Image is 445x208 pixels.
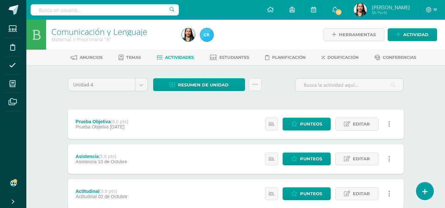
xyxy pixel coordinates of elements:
[323,28,384,41] a: Herramientas
[383,55,416,60] span: Conferencias
[372,4,410,11] span: [PERSON_NAME]
[153,78,245,91] a: Resumen de unidad
[283,187,331,200] a: Punteos
[98,159,127,164] span: 10 de Octubre
[300,188,322,200] span: Punteos
[295,79,403,91] input: Busca la actividad aquí...
[265,52,306,63] a: Planificación
[375,52,416,63] a: Conferencias
[353,118,370,130] span: Editar
[51,36,174,42] div: Maternal II Preprimaria 'A'
[31,4,179,15] input: Busca un usuario...
[75,154,127,159] div: Asistencia
[75,194,97,199] span: Actitudinal
[99,189,117,194] strong: (5.0 pts)
[51,27,174,36] h1: Comunicación y Lenguaje
[283,152,331,165] a: Punteos
[80,55,103,60] span: Anuncios
[71,52,103,63] a: Anuncios
[300,118,322,130] span: Punteos
[335,9,342,16] span: 18
[98,194,127,199] span: 02 de Octubre
[372,10,410,15] span: Mi Perfil
[210,52,249,63] a: Estudiantes
[200,28,213,41] img: d829077fea71188f4ea6f616d71feccb.png
[300,153,322,165] span: Punteos
[219,55,249,60] span: Estudiantes
[75,124,108,129] span: Prueba Objetiva
[353,188,370,200] span: Editar
[119,52,141,63] a: Temas
[157,52,194,63] a: Actividades
[403,29,429,41] span: Actividad
[98,154,116,159] strong: (5.0 pts)
[165,55,194,60] span: Actividades
[111,119,128,124] strong: (8.0 pts)
[353,153,370,165] span: Editar
[283,118,331,130] a: Punteos
[75,189,127,194] div: Actitudinal
[73,79,130,91] span: Unidad 4
[388,28,437,41] a: Actividad
[321,52,359,63] a: Dosificación
[339,29,376,41] span: Herramientas
[178,79,229,91] span: Resumen de unidad
[327,55,359,60] span: Dosificación
[182,28,195,41] img: 187ae3aa270cae79ea3ff651c5efd2bf.png
[51,26,147,37] a: Comunicación y Lenguaje
[272,55,306,60] span: Planificación
[75,159,97,164] span: Asistencia
[110,124,125,129] span: [DATE]
[126,55,141,60] span: Temas
[68,79,148,91] a: Unidad 4
[75,119,128,124] div: Prueba Objetiva
[354,3,367,16] img: 187ae3aa270cae79ea3ff651c5efd2bf.png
